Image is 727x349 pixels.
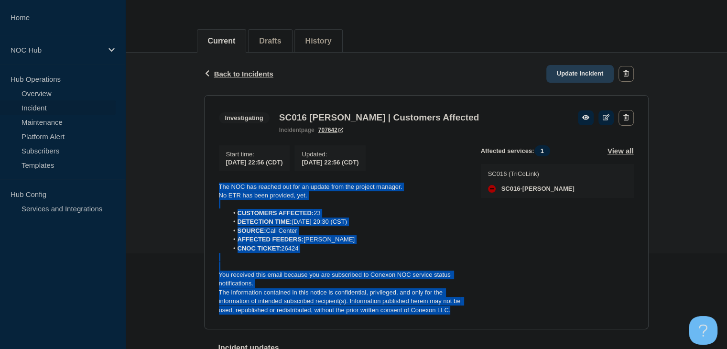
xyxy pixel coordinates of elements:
[238,209,314,217] strong: CUSTOMERS AFFECTED:
[302,151,358,158] p: Updated :
[228,235,466,244] li: [PERSON_NAME]
[238,245,282,252] strong: CNOC TICKET:
[534,145,550,156] span: 1
[238,218,292,225] strong: DETECTION TIME:
[226,151,283,158] p: Start time :
[219,288,466,315] p: The information contained in this notice is confidential, privileged, and only for the informatio...
[279,127,301,133] span: incident
[228,244,466,253] li: 26424
[608,145,634,156] button: View all
[238,236,304,243] strong: AFFECTED FEEDERS:
[305,37,332,45] button: History
[488,185,496,193] div: down
[689,316,717,345] iframe: Help Scout Beacon - Open
[228,227,466,235] li: Call Center
[501,185,575,193] span: SC016-[PERSON_NAME]
[238,227,266,234] strong: SOURCE:
[279,127,315,133] p: page
[219,183,466,191] p: The NOC has reached out for an update from the project manager.
[214,70,273,78] span: Back to Incidents
[302,158,358,166] div: [DATE] 22:56 (CDT)
[219,112,270,123] span: Investigating
[219,191,466,200] p: No ETR has been provided, yet.
[219,271,466,288] p: You received this email because you are subscribed to Conexon NOC service status notifications.
[11,46,102,54] p: NOC Hub
[259,37,281,45] button: Drafts
[204,70,273,78] button: Back to Incidents
[318,127,343,133] a: 707642
[228,218,466,226] li: [DATE] 20:30 (CST)
[226,159,283,166] span: [DATE] 22:56 (CDT)
[488,170,575,177] p: SC016 (TriCoLink)
[208,37,236,45] button: Current
[228,209,466,218] li: 23
[279,112,479,123] h3: SC016 [PERSON_NAME] | Customers Affected
[546,65,614,83] a: Update incident
[481,145,555,156] span: Affected services:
